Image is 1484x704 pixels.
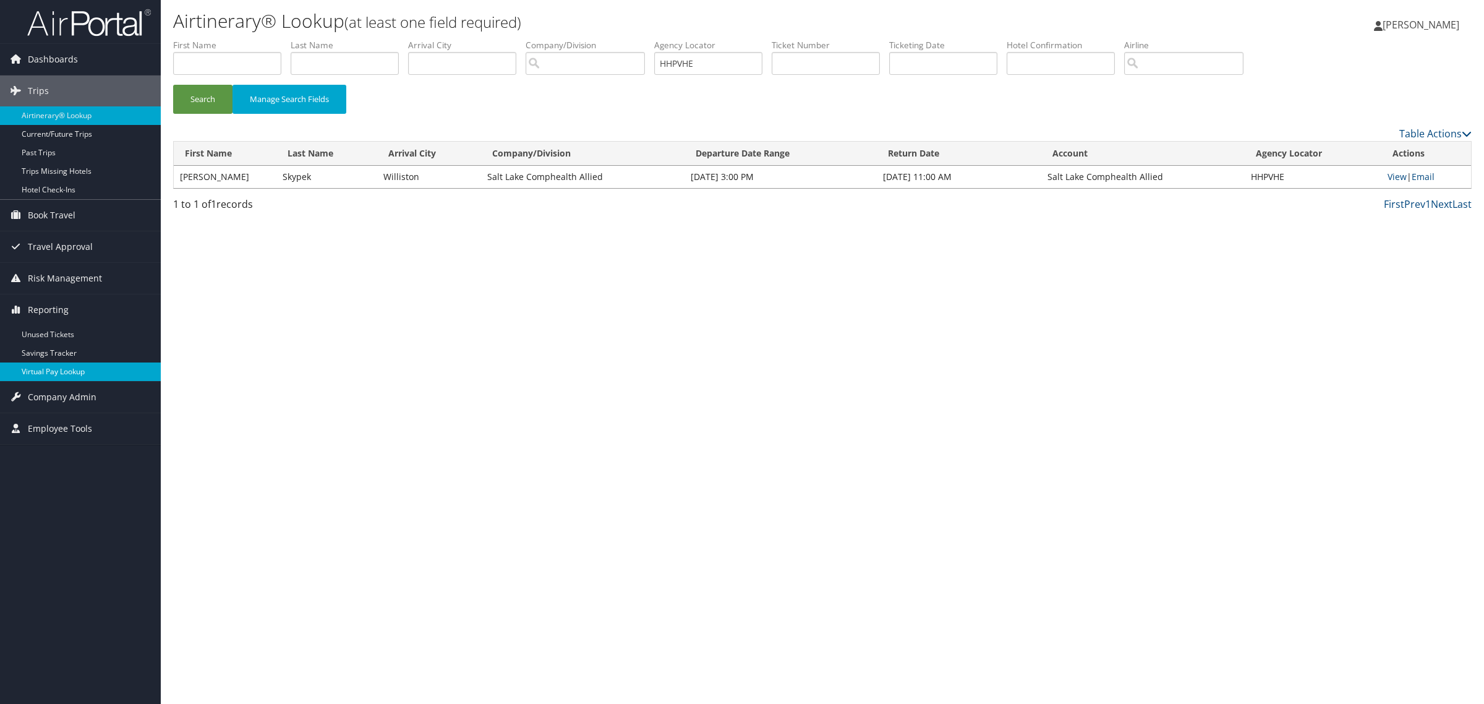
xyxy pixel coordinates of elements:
a: View [1388,171,1407,182]
span: Trips [28,75,49,106]
label: Ticket Number [772,39,889,51]
a: [PERSON_NAME] [1374,6,1472,43]
td: [DATE] 3:00 PM [684,166,877,188]
button: Search [173,85,232,114]
td: [DATE] 11:00 AM [877,166,1041,188]
span: Reporting [28,294,69,325]
span: [PERSON_NAME] [1383,18,1459,32]
span: Travel Approval [28,231,93,262]
td: | [1381,166,1471,188]
a: Email [1412,171,1435,182]
label: Hotel Confirmation [1007,39,1124,51]
label: Company/Division [526,39,654,51]
a: Table Actions [1399,127,1472,140]
label: Agency Locator [654,39,772,51]
label: First Name [173,39,291,51]
th: Company/Division [481,142,684,166]
th: First Name: activate to sort column ascending [174,142,276,166]
label: Last Name [291,39,408,51]
th: Actions [1381,142,1471,166]
label: Airline [1124,39,1253,51]
h1: Airtinerary® Lookup [173,8,1039,34]
td: Salt Lake Comphealth Allied [481,166,684,188]
th: Arrival City: activate to sort column ascending [377,142,481,166]
th: Last Name: activate to sort column ascending [276,142,377,166]
td: Salt Lake Comphealth Allied [1041,166,1245,188]
span: 1 [211,197,216,211]
a: Prev [1404,197,1425,211]
td: Williston [377,166,481,188]
th: Agency Locator: activate to sort column ascending [1245,142,1381,166]
td: [PERSON_NAME] [174,166,276,188]
label: Arrival City [408,39,526,51]
a: Next [1431,197,1452,211]
td: HHPVHE [1245,166,1381,188]
td: Skypek [276,166,377,188]
small: (at least one field required) [344,12,521,32]
label: Ticketing Date [889,39,1007,51]
th: Account: activate to sort column ascending [1041,142,1245,166]
button: Manage Search Fields [232,85,346,114]
th: Return Date: activate to sort column ascending [877,142,1041,166]
a: 1 [1425,197,1431,211]
th: Departure Date Range: activate to sort column ascending [684,142,877,166]
span: Book Travel [28,200,75,231]
img: airportal-logo.png [27,8,151,37]
span: Dashboards [28,44,78,75]
span: Risk Management [28,263,102,294]
span: Employee Tools [28,413,92,444]
a: Last [1452,197,1472,211]
span: Company Admin [28,382,96,413]
a: First [1384,197,1404,211]
div: 1 to 1 of records [173,197,484,218]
